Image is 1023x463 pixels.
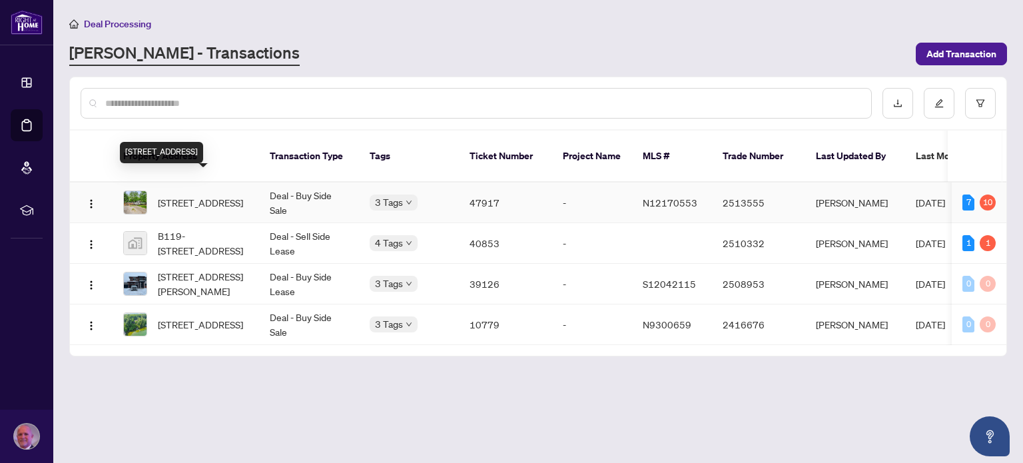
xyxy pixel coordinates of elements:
[552,264,632,304] td: -
[81,192,102,213] button: Logo
[259,223,359,264] td: Deal - Sell Side Lease
[158,269,248,298] span: [STREET_ADDRESS][PERSON_NAME]
[259,304,359,345] td: Deal - Buy Side Sale
[375,235,403,250] span: 4 Tags
[259,183,359,223] td: Deal - Buy Side Sale
[124,191,147,214] img: thumbnail-img
[976,99,985,108] span: filter
[980,235,996,251] div: 1
[158,317,243,332] span: [STREET_ADDRESS]
[552,183,632,223] td: -
[81,273,102,294] button: Logo
[980,195,996,211] div: 10
[712,264,805,304] td: 2508953
[552,304,632,345] td: -
[81,314,102,335] button: Logo
[86,320,97,331] img: Logo
[980,316,996,332] div: 0
[86,199,97,209] img: Logo
[113,131,259,183] th: Property Address
[375,316,403,332] span: 3 Tags
[632,131,712,183] th: MLS #
[14,424,39,449] img: Profile Icon
[712,223,805,264] td: 2510332
[712,131,805,183] th: Trade Number
[11,10,43,35] img: logo
[406,240,412,246] span: down
[712,304,805,345] td: 2416676
[926,43,996,65] span: Add Transaction
[124,313,147,336] img: thumbnail-img
[643,197,697,209] span: N12170553
[962,235,974,251] div: 1
[893,99,902,108] span: download
[459,183,552,223] td: 47917
[84,18,151,30] span: Deal Processing
[259,264,359,304] td: Deal - Buy Side Lease
[805,131,905,183] th: Last Updated By
[124,232,147,254] img: thumbnail-img
[805,223,905,264] td: [PERSON_NAME]
[916,237,945,249] span: [DATE]
[406,199,412,206] span: down
[643,278,696,290] span: S12042115
[552,131,632,183] th: Project Name
[406,280,412,287] span: down
[69,42,300,66] a: [PERSON_NAME] - Transactions
[643,318,691,330] span: N9300659
[882,88,913,119] button: download
[86,239,97,250] img: Logo
[375,276,403,291] span: 3 Tags
[965,88,996,119] button: filter
[259,131,359,183] th: Transaction Type
[459,304,552,345] td: 10779
[375,195,403,210] span: 3 Tags
[924,88,954,119] button: edit
[916,318,945,330] span: [DATE]
[962,316,974,332] div: 0
[406,321,412,328] span: down
[916,197,945,209] span: [DATE]
[124,272,147,295] img: thumbnail-img
[805,304,905,345] td: [PERSON_NAME]
[962,276,974,292] div: 0
[916,278,945,290] span: [DATE]
[980,276,996,292] div: 0
[69,19,79,29] span: home
[86,280,97,290] img: Logo
[120,142,203,163] div: [STREET_ADDRESS]
[81,232,102,254] button: Logo
[970,416,1010,456] button: Open asap
[916,149,997,163] span: Last Modified Date
[805,183,905,223] td: [PERSON_NAME]
[459,264,552,304] td: 39126
[552,223,632,264] td: -
[459,131,552,183] th: Ticket Number
[158,229,248,258] span: B119-[STREET_ADDRESS]
[158,195,243,210] span: [STREET_ADDRESS]
[916,43,1007,65] button: Add Transaction
[359,131,459,183] th: Tags
[459,223,552,264] td: 40853
[962,195,974,211] div: 7
[805,264,905,304] td: [PERSON_NAME]
[712,183,805,223] td: 2513555
[934,99,944,108] span: edit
